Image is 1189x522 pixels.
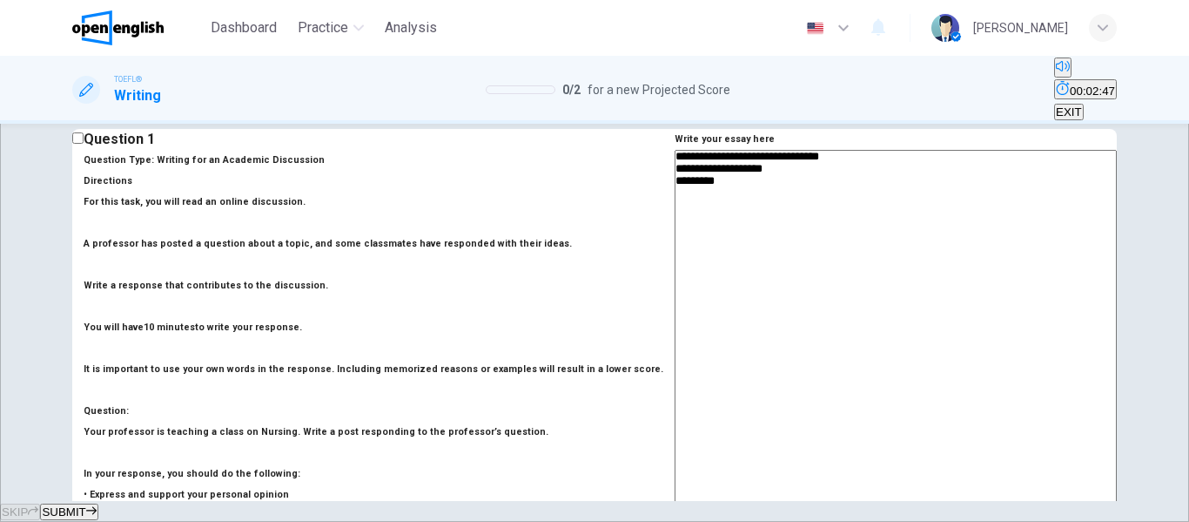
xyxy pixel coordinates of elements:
[1054,104,1084,120] button: EXIT
[1056,105,1082,119] span: EXIT
[114,73,142,85] span: TOEFL®
[298,17,348,38] span: Practice
[84,192,675,380] p: For this task, you will read an online discussion. A professor has posted a question about a topi...
[84,129,675,150] h4: Question 1
[211,17,277,38] span: Dashboard
[72,10,164,45] img: OpenEnglish logo
[385,17,437,38] span: Analysis
[72,10,204,45] a: OpenEnglish logo
[973,17,1068,38] div: [PERSON_NAME]
[144,322,195,333] b: 10 minutes
[804,22,826,35] img: en
[84,401,675,422] h6: Question :
[40,504,97,520] button: SUBMIT
[2,505,28,519] span: SKIP
[154,154,325,166] span: Writing for an Academic Discussion
[42,505,85,519] span: SUBMIT
[931,14,959,42] img: Profile picture
[675,129,1117,150] h6: Write your essay here
[1070,85,1115,98] span: 00:02:47
[378,12,444,44] button: Analysis
[1054,58,1117,79] div: Mute
[588,79,730,100] span: for a new Projected Score
[114,85,161,106] h1: Writing
[84,150,675,171] h6: Question Type :
[84,422,675,443] h6: Your professor is teaching a class on Nursing. Write a post responding to the professor’s question.
[84,171,675,401] h6: Directions
[1054,79,1117,99] button: 00:02:47
[291,12,371,44] button: Practice
[204,12,284,44] button: Dashboard
[562,79,581,100] span: 0 / 2
[1054,79,1117,101] div: Hide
